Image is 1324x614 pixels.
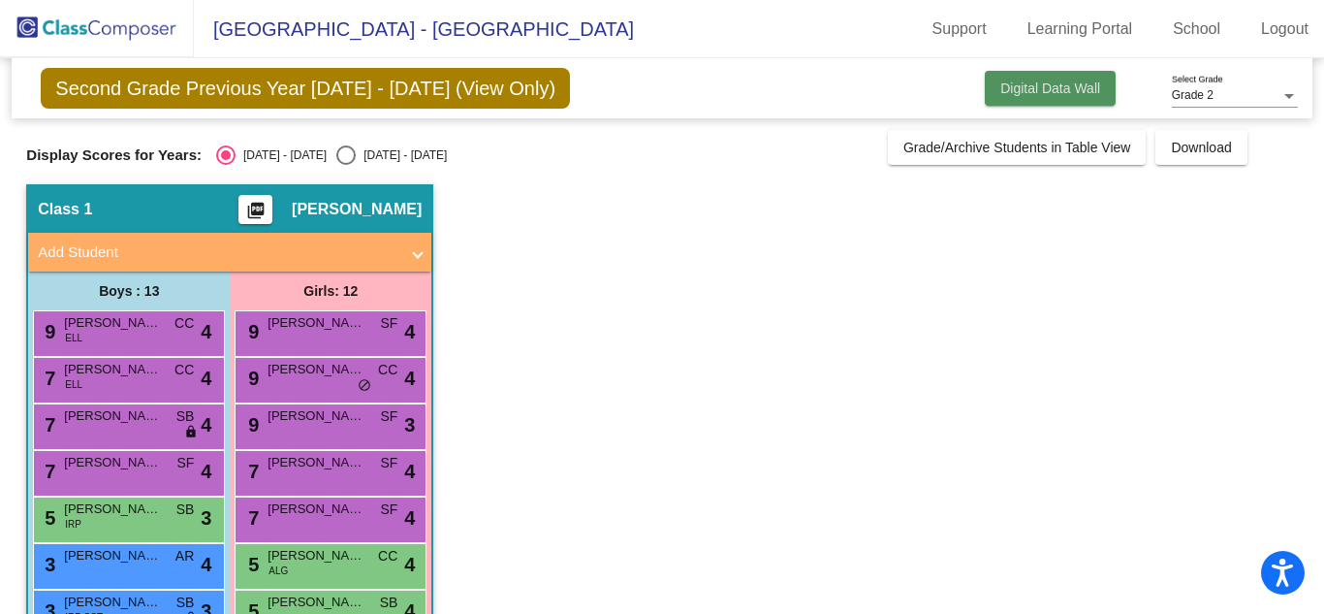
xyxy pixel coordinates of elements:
[40,414,55,436] span: 7
[201,364,211,393] span: 4
[28,272,230,310] div: Boys : 13
[404,364,415,393] span: 4
[230,272,431,310] div: Girls: 12
[404,410,415,439] span: 3
[64,546,161,566] span: [PERSON_NAME]
[174,360,194,380] span: CC
[176,453,194,473] span: SF
[175,546,194,566] span: AR
[380,500,397,520] span: SF
[176,406,195,427] span: SB
[243,461,259,482] span: 7
[38,200,92,219] span: Class 1
[38,242,398,264] mat-panel-title: Add Student
[358,378,371,394] span: do_not_disturb_alt
[917,14,1002,45] a: Support
[26,146,202,164] span: Display Scores for Years:
[1012,14,1149,45] a: Learning Portal
[40,368,55,389] span: 7
[243,414,259,436] span: 9
[268,546,364,566] span: [PERSON_NAME]
[380,453,397,473] span: SF
[404,503,415,533] span: 4
[404,457,415,486] span: 4
[268,593,364,612] span: [PERSON_NAME]
[378,360,397,380] span: CC
[1157,14,1236,45] a: School
[292,200,422,219] span: [PERSON_NAME]
[184,425,198,440] span: lock
[40,321,55,342] span: 9
[201,503,211,533] span: 3
[268,313,364,333] span: [PERSON_NAME]
[201,317,211,346] span: 4
[64,406,161,426] span: [PERSON_NAME] [PERSON_NAME]
[1245,14,1324,45] a: Logout
[1171,140,1231,155] span: Download
[174,313,194,334] span: CC
[65,377,82,392] span: ELL
[985,71,1116,106] button: Digital Data Wall
[65,331,82,345] span: ELL
[40,554,55,575] span: 3
[65,517,81,532] span: IRP
[404,317,415,346] span: 4
[380,313,397,334] span: SF
[268,453,364,472] span: [PERSON_NAME]
[64,453,161,472] span: [PERSON_NAME]
[404,550,415,579] span: 4
[28,233,431,272] mat-expansion-panel-header: Add Student
[176,500,195,520] span: SB
[1000,81,1100,96] span: Digital Data Wall
[380,406,397,427] span: SF
[40,461,55,482] span: 7
[236,146,327,164] div: [DATE] - [DATE]
[64,313,161,333] span: [PERSON_NAME]
[378,546,397,566] span: CC
[194,14,634,45] span: [GEOGRAPHIC_DATA] - [GEOGRAPHIC_DATA]
[243,368,259,389] span: 9
[41,68,570,109] span: Second Grade Previous Year [DATE] - [DATE] (View Only)
[888,130,1147,165] button: Grade/Archive Students in Table View
[201,410,211,439] span: 4
[268,500,364,519] span: [PERSON_NAME]
[243,321,259,342] span: 9
[244,201,268,228] mat-icon: picture_as_pdf
[243,507,259,529] span: 7
[64,360,161,379] span: [PERSON_NAME]
[40,507,55,529] span: 5
[268,406,364,426] span: [PERSON_NAME]
[201,550,211,579] span: 4
[268,360,364,379] span: [PERSON_NAME]
[64,593,161,612] span: [PERSON_NAME]
[356,146,447,164] div: [DATE] - [DATE]
[176,593,195,613] span: SB
[64,500,161,519] span: [PERSON_NAME]
[1155,130,1246,165] button: Download
[268,564,288,578] span: ALG
[216,145,447,165] mat-radio-group: Select an option
[1172,88,1214,102] span: Grade 2
[243,554,259,575] span: 5
[201,457,211,486] span: 4
[238,195,272,224] button: Print Students Details
[903,140,1131,155] span: Grade/Archive Students in Table View
[380,593,398,613] span: SB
